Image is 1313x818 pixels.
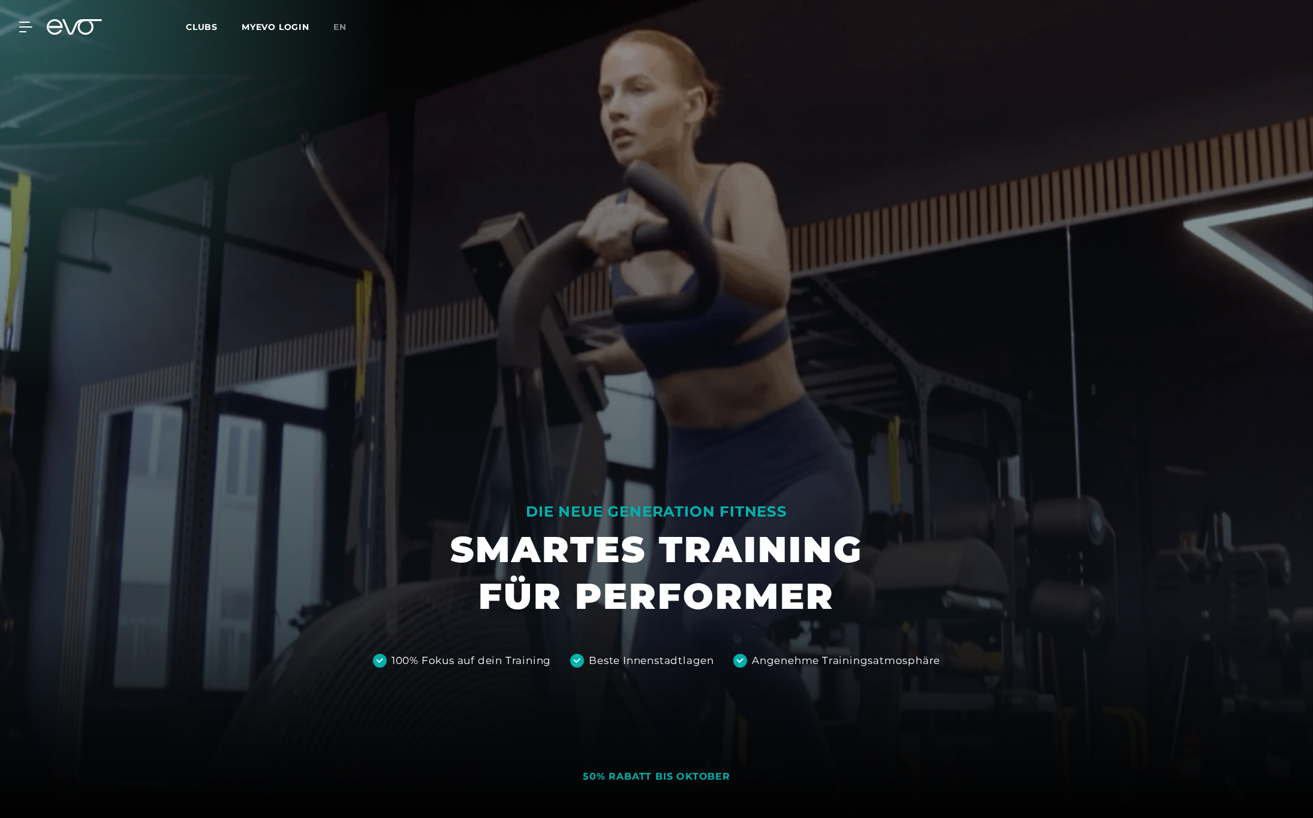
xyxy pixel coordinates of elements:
div: Beste Innenstadtlagen [589,653,714,669]
div: DIE NEUE GENERATION FITNESS [450,502,863,521]
div: 100% Fokus auf dein Training [392,653,551,669]
div: Angenehme Trainingsatmosphäre [752,653,940,669]
div: 50% RABATT BIS OKTOBER [583,771,730,783]
a: MYEVO LOGIN [242,22,309,32]
a: Clubs [186,21,242,32]
span: Clubs [186,22,218,32]
h1: SMARTES TRAINING FÜR PERFORMER [450,526,863,620]
a: en [333,20,361,34]
span: en [333,22,347,32]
